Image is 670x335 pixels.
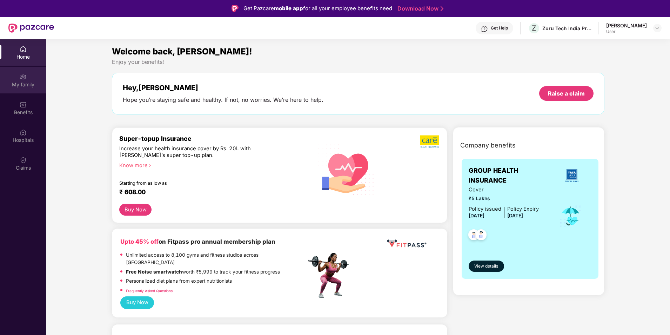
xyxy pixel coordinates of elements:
[120,296,154,309] button: Buy Now
[469,261,504,272] button: View details
[112,58,604,66] div: Enjoy your benefits!
[123,96,323,104] div: Hope you’re staying safe and healthy. If not, no worries. We’re here to help.
[119,145,276,159] div: Increase your health insurance cover by Rs. 20L with [PERSON_NAME]’s super top-up plan.
[119,162,302,167] div: Know more
[441,5,443,12] img: Stroke
[119,204,152,216] button: Buy Now
[542,25,591,32] div: Zuru Tech India Private Limited
[126,269,182,275] strong: Free Noise smartwatch
[474,263,498,270] span: View details
[306,251,355,300] img: fpp.png
[126,289,174,293] a: Frequently Asked Questions!
[469,213,484,218] span: [DATE]
[469,205,501,213] div: Policy issued
[20,129,27,136] img: svg+xml;base64,PHN2ZyBpZD0iSG9zcGl0YWxzIiB4bWxucz0iaHR0cDovL3d3dy53My5vcmcvMjAwMC9zdmciIHdpZHRoPS...
[469,166,552,186] span: GROUP HEALTH INSURANCE
[562,166,581,185] img: insurerLogo
[469,195,539,203] span: ₹5 Lakhs
[123,84,323,92] div: Hey, [PERSON_NAME]
[112,46,252,57] span: Welcome back, [PERSON_NAME]!
[491,25,508,31] div: Get Help
[386,237,428,250] img: fppp.png
[655,25,660,31] img: svg+xml;base64,PHN2ZyBpZD0iRHJvcGRvd24tMzJ4MzIiIHhtbG5zPSJodHRwOi8vd3d3LnczLm9yZy8yMDAwL3N2ZyIgd2...
[20,157,27,164] img: svg+xml;base64,PHN2ZyBpZD0iQ2xhaW0iIHhtbG5zPSJodHRwOi8vd3d3LnczLm9yZy8yMDAwL3N2ZyIgd2lkdGg9IjIwIi...
[120,238,275,245] b: on Fitpass pro annual membership plan
[606,22,647,29] div: [PERSON_NAME]
[559,204,582,228] img: icon
[473,227,490,244] img: svg+xml;base64,PHN2ZyB4bWxucz0iaHR0cDovL3d3dy53My5vcmcvMjAwMC9zdmciIHdpZHRoPSI0OC45NDMiIGhlaWdodD...
[232,5,239,12] img: Logo
[119,188,299,197] div: ₹ 608.00
[532,24,536,32] span: Z
[126,251,306,267] p: Unlimited access to 8,100 gyms and fitness studios across [GEOGRAPHIC_DATA]
[397,5,441,12] a: Download Now
[460,140,516,150] span: Company benefits
[119,135,306,142] div: Super-topup Insurance
[313,135,380,203] img: svg+xml;base64,PHN2ZyB4bWxucz0iaHR0cDovL3d3dy53My5vcmcvMjAwMC9zdmciIHhtbG5zOnhsaW5rPSJodHRwOi8vd3...
[20,73,27,80] img: svg+xml;base64,PHN2ZyB3aWR0aD0iMjAiIGhlaWdodD0iMjAiIHZpZXdCb3g9IjAgMCAyMCAyMCIgZmlsbD0ibm9uZSIgeG...
[119,180,276,185] div: Starting from as low as
[126,277,232,285] p: Personalized diet plans from expert nutritionists
[548,90,585,97] div: Raise a claim
[507,205,539,213] div: Policy Expiry
[507,213,523,218] span: [DATE]
[481,25,488,32] img: svg+xml;base64,PHN2ZyBpZD0iSGVscC0zMngzMiIgeG1sbnM9Imh0dHA6Ly93d3cudzMub3JnLzIwMDAvc3ZnIiB3aWR0aD...
[274,5,303,12] strong: mobile app
[148,164,152,167] span: right
[420,135,440,148] img: b5dec4f62d2307b9de63beb79f102df3.png
[606,29,647,34] div: User
[126,268,280,276] p: worth ₹5,999 to track your fitness progress
[465,227,482,244] img: svg+xml;base64,PHN2ZyB4bWxucz0iaHR0cDovL3d3dy53My5vcmcvMjAwMC9zdmciIHdpZHRoPSI0OC45NDMiIGhlaWdodD...
[120,238,159,245] b: Upto 45% off
[20,101,27,108] img: svg+xml;base64,PHN2ZyBpZD0iQmVuZWZpdHMiIHhtbG5zPSJodHRwOi8vd3d3LnczLm9yZy8yMDAwL3N2ZyIgd2lkdGg9Ij...
[20,46,27,53] img: svg+xml;base64,PHN2ZyBpZD0iSG9tZSIgeG1sbnM9Imh0dHA6Ly93d3cudzMub3JnLzIwMDAvc3ZnIiB3aWR0aD0iMjAiIG...
[243,4,392,13] div: Get Pazcare for all your employee benefits need
[8,24,54,33] img: New Pazcare Logo
[469,186,539,194] span: Cover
